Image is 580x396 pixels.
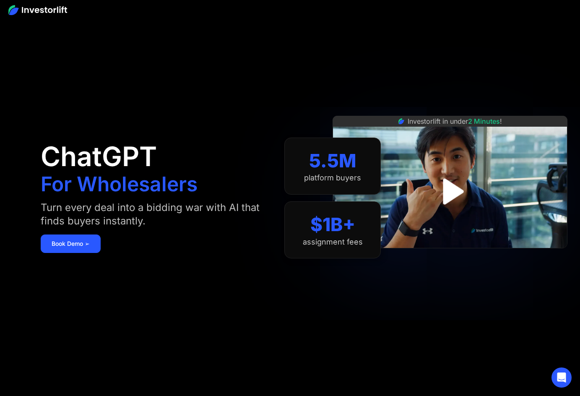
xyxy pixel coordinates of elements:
div: Investorlift in under ! [408,116,502,126]
div: Turn every deal into a bidding war with AI that finds buyers instantly. [41,201,268,228]
a: open lightbox [432,173,469,210]
div: assignment fees [303,237,363,247]
span: 2 Minutes [468,117,500,125]
div: $1B+ [310,214,355,236]
h1: ChatGPT [41,143,157,170]
a: Book Demo ➢ [41,234,101,253]
iframe: Customer reviews powered by Trustpilot [387,253,513,263]
div: 5.5M [309,150,356,172]
h1: For Wholesalers [41,174,198,194]
div: Open Intercom Messenger [551,367,572,388]
div: platform buyers [304,173,361,182]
